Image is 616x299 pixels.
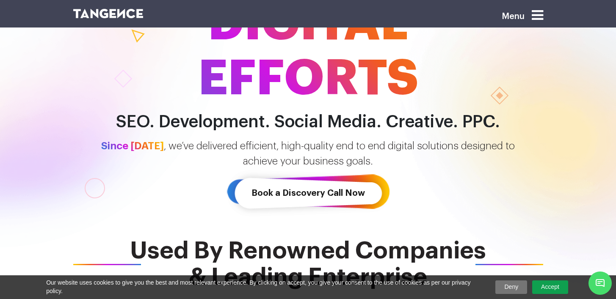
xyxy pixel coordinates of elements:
[532,280,568,294] a: Accept
[67,138,550,169] p: , we’ve delivered efficient, high-quality end to end digital solutions designed to achieve your b...
[73,9,144,18] img: logo SVG
[588,272,612,295] span: Chat Widget
[67,112,550,132] h2: SEO. Development. Social Media. Creative. PPC.
[101,141,164,151] span: Since [DATE]
[495,280,527,294] a: Deny
[73,238,543,290] span: Used By Renowned Companies & Leading Enterprise
[46,279,483,295] span: Our website uses cookies to give you the best and most relevant experience. By clicking on accept...
[227,169,389,217] a: Book a Discovery Call Now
